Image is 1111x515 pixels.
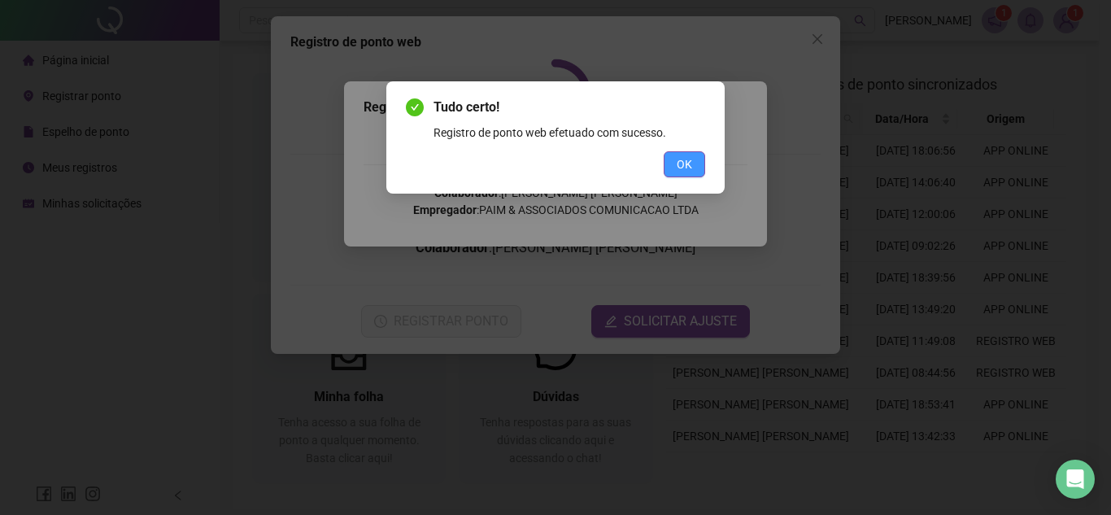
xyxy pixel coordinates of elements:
div: Registro de ponto web efetuado com sucesso. [434,124,705,142]
span: check-circle [406,98,424,116]
span: Tudo certo! [434,98,705,117]
button: OK [664,151,705,177]
div: Open Intercom Messenger [1056,460,1095,499]
span: OK [677,155,692,173]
